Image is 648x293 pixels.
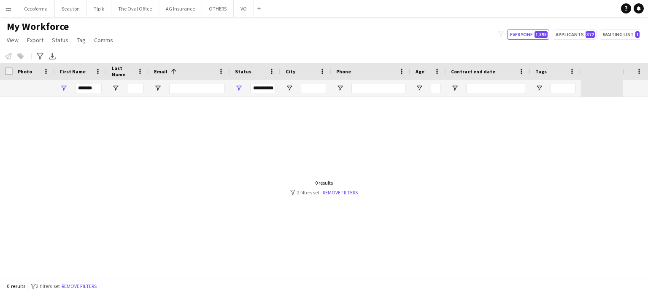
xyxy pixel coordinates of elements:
[36,283,60,289] span: 2 filters set
[18,68,32,75] span: Photo
[535,84,543,92] button: Open Filter Menu
[336,68,351,75] span: Phone
[416,84,423,92] button: Open Filter Menu
[77,36,86,44] span: Tag
[35,51,45,61] app-action-btn: Advanced filters
[47,51,57,61] app-action-btn: Export XLSX
[60,84,67,92] button: Open Filter Menu
[451,68,495,75] span: Contract end date
[94,36,113,44] span: Comms
[127,83,144,93] input: Last Name Filter Input
[535,31,548,38] span: 1,393
[507,30,549,40] button: Everyone1,393
[235,68,251,75] span: Status
[52,36,68,44] span: Status
[154,68,167,75] span: Email
[466,83,525,93] input: Contract end date Filter Input
[431,83,441,93] input: Age Filter Input
[535,68,547,75] span: Tags
[553,30,597,40] button: Applicants372
[24,35,47,46] a: Export
[586,31,595,38] span: 372
[551,83,576,93] input: Tags Filter Input
[169,83,225,93] input: Email Filter Input
[600,30,641,40] button: Waiting list1
[159,0,202,17] button: AG Insurance
[73,35,89,46] a: Tag
[235,84,243,92] button: Open Filter Menu
[112,65,134,78] span: Last Name
[60,282,98,291] button: Remove filters
[27,36,43,44] span: Export
[55,0,87,17] button: Seauton
[60,68,86,75] span: First Name
[202,0,234,17] button: OTHERS
[154,84,162,92] button: Open Filter Menu
[7,20,69,33] span: My Workforce
[7,36,19,44] span: View
[336,84,344,92] button: Open Filter Menu
[416,68,424,75] span: Age
[3,35,22,46] a: View
[5,67,13,75] input: Column with Header Selection
[17,0,55,17] button: Cecoforma
[75,83,102,93] input: First Name Filter Input
[111,0,159,17] button: The Oval Office
[290,189,358,196] div: 2 filters set
[87,0,111,17] button: Tipik
[286,68,295,75] span: City
[91,35,116,46] a: Comms
[301,83,326,93] input: City Filter Input
[351,83,405,93] input: Phone Filter Input
[112,84,119,92] button: Open Filter Menu
[290,180,358,186] div: 0 results
[49,35,72,46] a: Status
[635,31,640,38] span: 1
[451,84,459,92] button: Open Filter Menu
[323,189,358,196] a: Remove filters
[286,84,293,92] button: Open Filter Menu
[234,0,254,17] button: VO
